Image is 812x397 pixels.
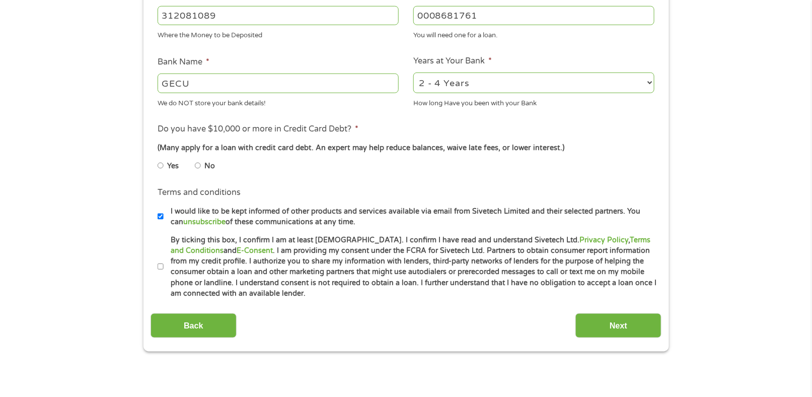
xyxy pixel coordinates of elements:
input: Next [575,313,661,338]
label: Bank Name [158,57,209,68]
a: Terms and Conditions [171,236,650,255]
label: Terms and conditions [158,187,241,198]
a: unsubscribe [183,218,226,226]
label: Do you have $10,000 or more in Credit Card Debt? [158,124,358,135]
div: How long Have you been with your Bank [413,95,654,108]
div: You will need one for a loan. [413,27,654,41]
div: Where the Money to be Deposited [158,27,399,41]
div: We do NOT store your bank details! [158,95,399,108]
input: 345634636 [413,6,654,25]
input: 263177916 [158,6,399,25]
input: Back [151,313,237,338]
a: Privacy Policy [579,236,628,244]
label: By ticking this box, I confirm I am at least [DEMOGRAPHIC_DATA]. I confirm I have read and unders... [164,235,657,299]
div: (Many apply for a loan with credit card debt. An expert may help reduce balances, waive late fees... [158,143,654,154]
label: Yes [168,161,179,172]
a: E-Consent [237,246,273,255]
label: No [204,161,215,172]
label: Years at Your Bank [413,56,492,67]
label: I would like to be kept informed of other products and services available via email from Sivetech... [164,206,657,228]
